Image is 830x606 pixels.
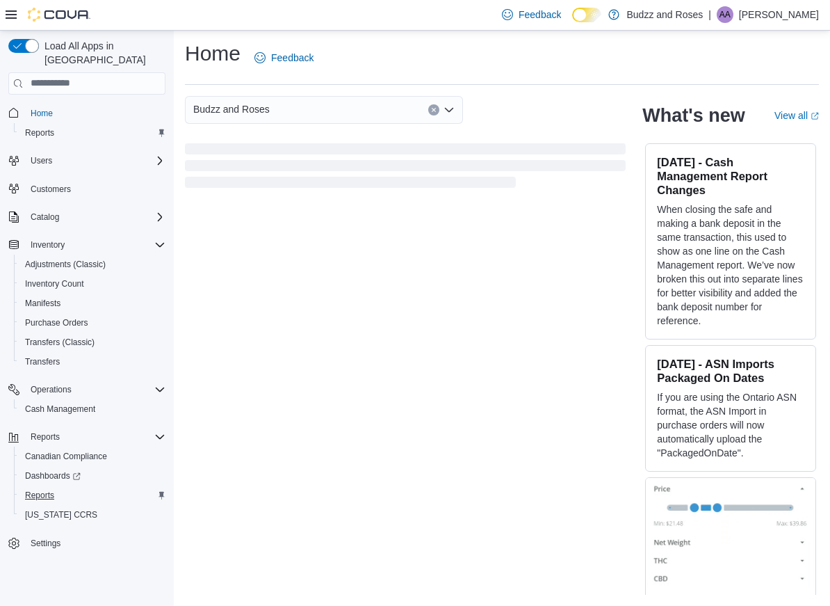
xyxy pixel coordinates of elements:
[31,155,52,166] span: Users
[25,105,58,122] a: Home
[572,8,601,22] input: Dark Mode
[3,380,171,399] button: Operations
[626,6,703,23] p: Budzz and Roses
[25,451,107,462] span: Canadian Compliance
[14,486,171,505] button: Reports
[31,384,72,395] span: Operations
[19,295,165,312] span: Manifests
[19,468,165,484] span: Dashboards
[25,535,66,552] a: Settings
[19,276,165,292] span: Inventory Count
[19,401,101,417] a: Cash Management
[14,505,171,525] button: [US_STATE] CCRS
[3,235,171,255] button: Inventory
[14,255,171,274] button: Adjustments (Classic)
[19,468,86,484] a: Dashboards
[496,1,567,29] a: Feedback
[25,298,60,309] span: Manifests
[25,237,70,253] button: Inventory
[19,507,103,523] a: [US_STATE] CCRS
[25,127,54,138] span: Reports
[31,184,71,195] span: Customers
[25,152,58,169] button: Users
[25,404,95,415] span: Cash Management
[25,209,165,225] span: Catalog
[25,429,65,445] button: Reports
[717,6,733,23] div: Austyn Albert
[31,431,60,442] span: Reports
[249,44,319,72] a: Feedback
[25,180,165,198] span: Customers
[19,314,94,331] a: Purchase Orders
[14,466,171,486] a: Dashboards
[31,212,59,223] span: Catalog
[25,337,95,348] span: Transfers (Classic)
[14,399,171,419] button: Cash Management
[25,181,76,198] a: Customers
[193,101,270,118] span: Budzz and Roses
[25,152,165,169] span: Users
[19,487,60,504] a: Reports
[572,22,573,23] span: Dark Mode
[708,6,711,23] p: |
[14,352,171,372] button: Transfers
[19,507,165,523] span: Washington CCRS
[19,125,60,141] a: Reports
[3,427,171,447] button: Reports
[444,104,455,115] button: Open list of options
[31,239,65,250] span: Inventory
[3,207,171,227] button: Catalog
[25,259,106,270] span: Adjustments (Classic)
[3,103,171,123] button: Home
[19,353,65,370] a: Transfers
[31,538,60,549] span: Settings
[657,390,804,460] p: If you are using the Ontario ASN format, the ASN Import in purchase orders will now automatically...
[19,334,165,351] span: Transfers (Classic)
[185,146,626,191] span: Loading
[25,104,165,122] span: Home
[642,104,744,127] h2: What's new
[25,278,84,289] span: Inventory Count
[19,353,165,370] span: Transfers
[774,110,819,121] a: View allExternal link
[28,8,90,22] img: Cova
[3,533,171,553] button: Settings
[25,490,54,501] span: Reports
[719,6,731,23] span: AA
[14,333,171,352] button: Transfers (Classic)
[19,334,100,351] a: Transfers (Classic)
[25,381,165,398] span: Operations
[739,6,819,23] p: [PERSON_NAME]
[25,209,65,225] button: Catalog
[14,447,171,466] button: Canadian Compliance
[25,509,97,520] span: [US_STATE] CCRS
[657,202,804,328] p: When closing the safe and making a bank deposit in the same transaction, this used to show as one...
[3,151,171,170] button: Users
[14,123,171,143] button: Reports
[657,357,804,385] h3: [DATE] - ASN Imports Packaged On Dates
[811,112,819,120] svg: External link
[271,51,314,65] span: Feedback
[25,381,77,398] button: Operations
[25,534,165,552] span: Settings
[25,317,88,328] span: Purchase Orders
[19,401,165,417] span: Cash Management
[14,274,171,294] button: Inventory Count
[25,356,60,367] span: Transfers
[519,8,561,22] span: Feedback
[14,294,171,313] button: Manifests
[19,276,90,292] a: Inventory Count
[3,179,171,199] button: Customers
[657,155,804,197] h3: [DATE] - Cash Management Report Changes
[39,39,165,67] span: Load All Apps in [GEOGRAPHIC_DATA]
[185,40,241,67] h1: Home
[19,487,165,504] span: Reports
[14,313,171,333] button: Purchase Orders
[19,256,111,273] a: Adjustments (Classic)
[8,97,165,590] nav: Complex example
[25,470,81,481] span: Dashboards
[19,448,165,465] span: Canadian Compliance
[19,295,66,312] a: Manifests
[31,108,53,119] span: Home
[19,125,165,141] span: Reports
